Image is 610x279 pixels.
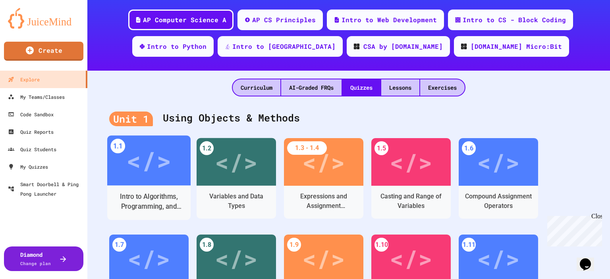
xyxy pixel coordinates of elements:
[8,75,40,84] div: Explore
[390,144,432,180] div: </>
[462,141,476,155] div: 1.6
[112,238,126,252] div: 1.7
[8,110,54,119] div: Code Sandbox
[4,246,83,271] button: DiamondChange plan
[477,144,520,180] div: </>
[20,250,51,267] div: Diamond
[377,192,445,211] div: Casting and Range of Variables
[342,79,380,96] div: Quizzes
[302,144,345,180] div: </>
[287,238,301,252] div: 1.9
[577,247,602,271] iframe: chat widget
[8,162,48,171] div: My Quizzes
[203,192,270,211] div: Variables and Data Types
[8,179,84,198] div: Smart Doorbell & Ping Pong Launcher
[3,3,55,50] div: Chat with us now!Close
[420,79,465,96] div: Exercises
[463,15,566,25] div: Intro to CS - Block Coding
[252,15,316,25] div: AP CS Principles
[390,241,432,276] div: </>
[8,92,65,102] div: My Teams/Classes
[354,44,359,49] img: CODE_logo_RGB.png
[381,79,419,96] div: Lessons
[114,192,185,212] div: Intro to Algorithms, Programming, and Compilers
[200,141,214,155] div: 1.2
[8,127,54,137] div: Quiz Reports
[302,241,345,276] div: </>
[363,42,443,51] div: CSA by [DOMAIN_NAME]
[8,8,79,29] img: logo-orange.svg
[215,241,258,276] div: </>
[374,238,388,252] div: 1.10
[471,42,562,51] div: [DOMAIN_NAME] Micro:Bit
[374,141,388,155] div: 1.5
[143,15,226,25] div: AP Computer Science A
[461,44,467,49] img: CODE_logo_RGB.png
[110,139,125,154] div: 1.1
[342,15,437,25] div: Intro to Web Development
[147,42,207,51] div: Intro to Python
[109,102,588,134] div: Using Objects & Methods
[281,79,342,96] div: AI-Graded FRQs
[233,79,280,96] div: Curriculum
[544,213,602,246] iframe: chat widget
[287,141,327,155] div: 1.3 - 1.4
[20,260,51,266] span: Change plan
[200,238,214,252] div: 1.8
[126,142,171,179] div: </>
[232,42,336,51] div: Intro to [GEOGRAPHIC_DATA]
[109,112,153,127] div: Unit 1
[477,241,520,276] div: </>
[290,192,357,211] div: Expressions and Assignment Statements
[8,144,56,154] div: Quiz Students
[215,144,258,180] div: </>
[127,241,170,276] div: </>
[462,238,476,252] div: 1.11
[4,42,83,61] a: Create
[465,192,532,211] div: Compound Assignment Operators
